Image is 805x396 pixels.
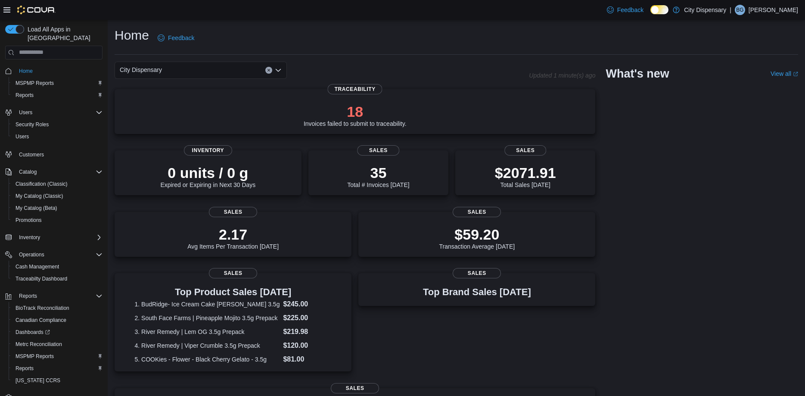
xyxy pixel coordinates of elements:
[16,66,36,76] a: Home
[12,262,62,272] a: Cash Management
[439,226,515,243] p: $59.20
[19,234,40,241] span: Inventory
[135,314,280,322] dt: 2. South Face Farms | Pineapple Mojito 3.5g Prepack
[12,191,67,201] a: My Catalog (Classic)
[504,145,547,156] span: Sales
[9,362,106,374] button: Reports
[2,231,106,243] button: Inventory
[9,77,106,89] button: MSPMP Reports
[16,365,34,372] span: Reports
[135,355,280,364] dt: 5. COOKies - Flower - Black Cherry Gelato - 3.5g
[12,303,73,313] a: BioTrack Reconciliation
[19,151,44,158] span: Customers
[16,205,57,212] span: My Catalog (Beta)
[16,167,103,177] span: Catalog
[283,327,331,337] dd: $219.98
[16,291,40,301] button: Reports
[16,217,42,224] span: Promotions
[12,262,103,272] span: Cash Management
[135,300,280,309] dt: 1. BudRidge- Ice Cream Cake [PERSON_NAME] 3.5g
[2,166,106,178] button: Catalog
[793,72,798,77] svg: External link
[347,164,409,188] div: Total # Invoices [DATE]
[184,145,232,156] span: Inventory
[19,293,37,299] span: Reports
[9,326,106,338] a: Dashboards
[9,131,106,143] button: Users
[9,374,106,387] button: [US_STATE] CCRS
[16,149,103,159] span: Customers
[19,68,33,75] span: Home
[12,339,103,349] span: Metrc Reconciliation
[2,249,106,261] button: Operations
[16,80,54,87] span: MSPMP Reports
[2,106,106,118] button: Users
[12,215,103,225] span: Promotions
[265,67,272,74] button: Clear input
[283,313,331,323] dd: $225.00
[19,168,37,175] span: Catalog
[12,351,57,362] a: MSPMP Reports
[12,215,45,225] a: Promotions
[283,340,331,351] dd: $120.00
[9,202,106,214] button: My Catalog (Beta)
[12,363,103,374] span: Reports
[12,315,103,325] span: Canadian Compliance
[19,109,32,116] span: Users
[9,214,106,226] button: Promotions
[16,275,67,282] span: Traceabilty Dashboard
[12,274,71,284] a: Traceabilty Dashboard
[135,287,332,297] h3: Top Product Sales [DATE]
[135,327,280,336] dt: 3. River Remedy | Lem OG 3.5g Prepack
[168,34,194,42] span: Feedback
[187,226,279,250] div: Avg Items Per Transaction [DATE]
[115,27,149,44] h1: Home
[187,226,279,243] p: 2.17
[453,207,501,217] span: Sales
[19,251,44,258] span: Operations
[606,67,669,81] h2: What's new
[16,232,103,243] span: Inventory
[16,121,49,128] span: Security Roles
[357,145,400,156] span: Sales
[12,303,103,313] span: BioTrack Reconciliation
[16,133,29,140] span: Users
[120,65,162,75] span: City Dispensary
[12,179,71,189] a: Classification (Classic)
[16,317,66,324] span: Canadian Compliance
[347,164,409,181] p: 35
[771,70,798,77] a: View allExternal link
[12,119,52,130] a: Security Roles
[2,290,106,302] button: Reports
[650,14,651,15] span: Dark Mode
[9,314,106,326] button: Canadian Compliance
[453,268,501,278] span: Sales
[2,148,106,160] button: Customers
[12,339,65,349] a: Metrc Reconciliation
[12,363,37,374] a: Reports
[24,25,103,42] span: Load All Apps in [GEOGRAPHIC_DATA]
[9,190,106,202] button: My Catalog (Classic)
[684,5,726,15] p: City Dispensary
[304,103,407,120] p: 18
[331,383,379,393] span: Sales
[12,191,103,201] span: My Catalog (Classic)
[16,377,60,384] span: [US_STATE] CCRS
[12,203,61,213] a: My Catalog (Beta)
[209,268,257,278] span: Sales
[12,203,103,213] span: My Catalog (Beta)
[16,107,103,118] span: Users
[328,84,382,94] span: Traceability
[16,150,47,160] a: Customers
[12,78,103,88] span: MSPMP Reports
[16,305,69,312] span: BioTrack Reconciliation
[304,103,407,127] div: Invoices failed to submit to traceability.
[283,299,331,309] dd: $245.00
[16,181,68,187] span: Classification (Classic)
[12,327,53,337] a: Dashboards
[9,273,106,285] button: Traceabilty Dashboard
[12,90,103,100] span: Reports
[16,232,44,243] button: Inventory
[12,327,103,337] span: Dashboards
[135,341,280,350] dt: 4. River Remedy | Viper Crumble 3.5g Prepack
